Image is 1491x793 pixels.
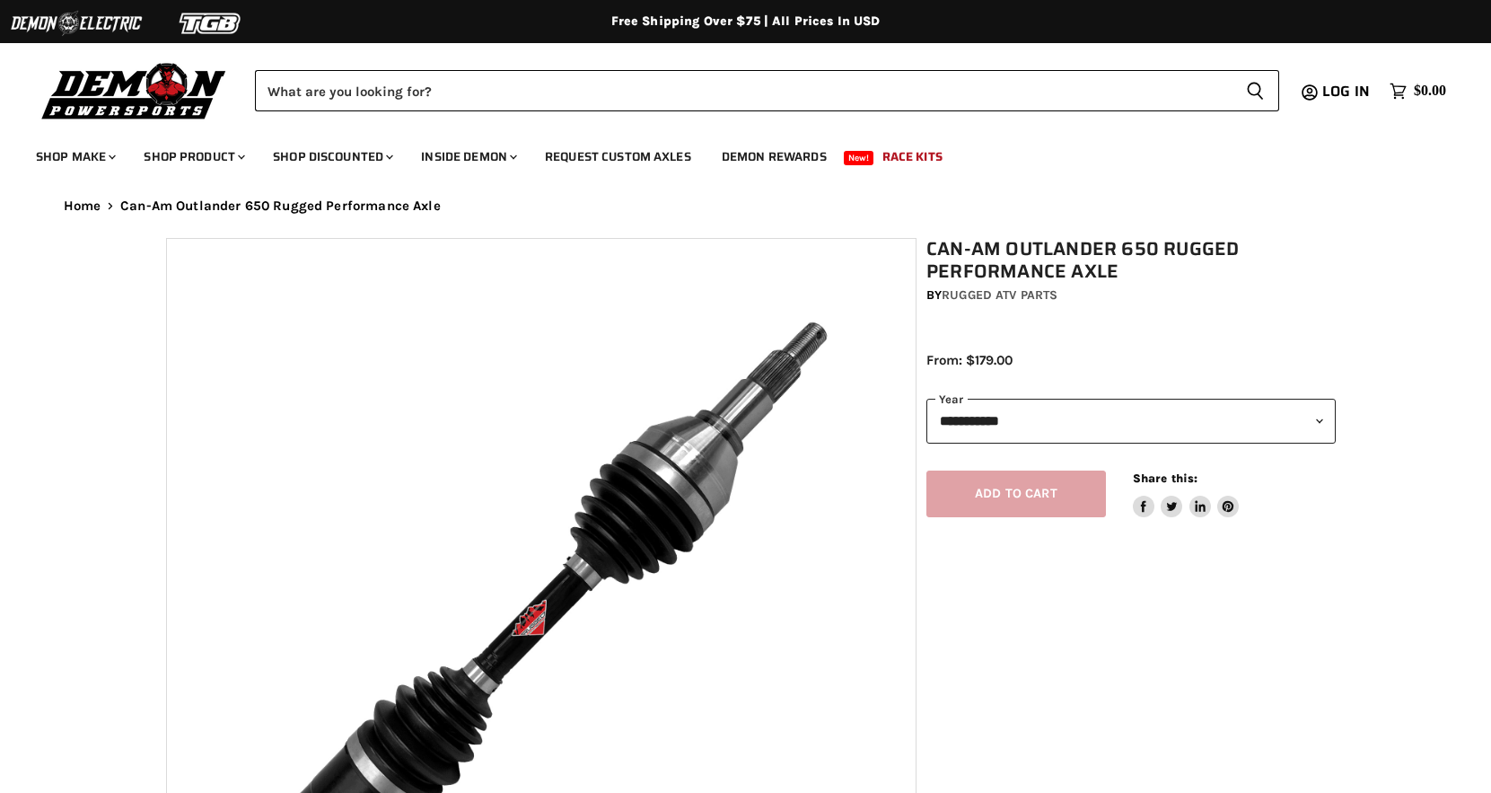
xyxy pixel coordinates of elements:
[844,151,874,165] span: New!
[1314,84,1381,100] a: Log in
[942,287,1057,303] a: Rugged ATV Parts
[926,286,1336,305] div: by
[28,198,1464,214] nav: Breadcrumbs
[120,198,441,214] span: Can-Am Outlander 650 Rugged Performance Axle
[9,6,144,40] img: Demon Electric Logo 2
[130,138,256,175] a: Shop Product
[22,131,1442,175] ul: Main menu
[1133,471,1197,485] span: Share this:
[869,138,956,175] a: Race Kits
[1381,78,1455,104] a: $0.00
[408,138,528,175] a: Inside Demon
[926,399,1336,443] select: year
[259,138,404,175] a: Shop Discounted
[36,58,232,122] img: Demon Powersports
[1414,83,1446,100] span: $0.00
[926,352,1013,368] span: From: $179.00
[64,198,101,214] a: Home
[144,6,278,40] img: TGB Logo 2
[28,13,1464,30] div: Free Shipping Over $75 | All Prices In USD
[926,238,1336,283] h1: Can-Am Outlander 650 Rugged Performance Axle
[1133,471,1240,518] aside: Share this:
[22,138,127,175] a: Shop Make
[1322,80,1370,102] span: Log in
[531,138,705,175] a: Request Custom Axles
[255,70,1279,111] form: Product
[255,70,1232,111] input: Search
[1232,70,1279,111] button: Search
[708,138,840,175] a: Demon Rewards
